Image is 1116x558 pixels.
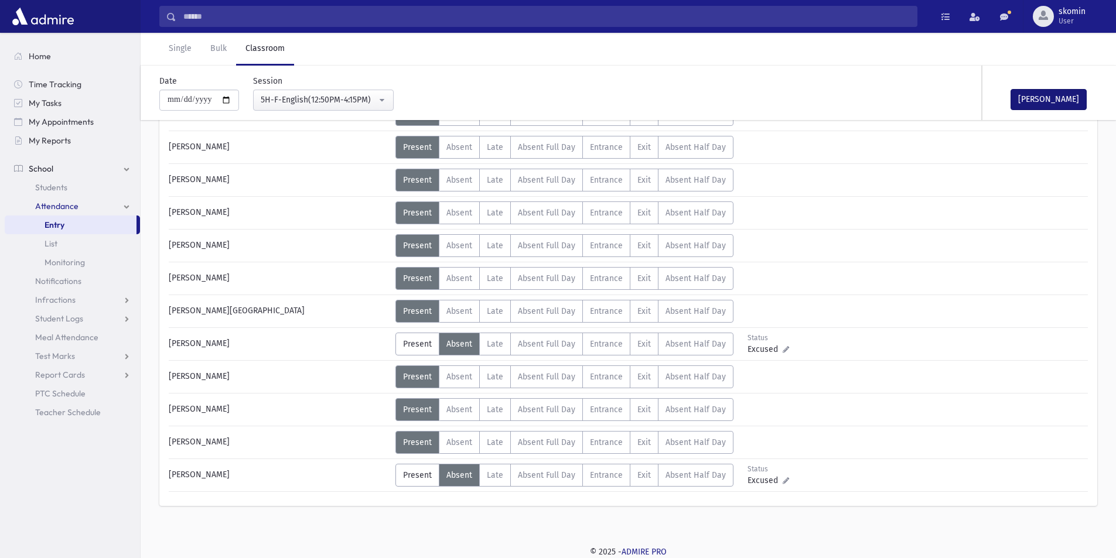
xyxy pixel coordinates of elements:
div: AttTypes [395,267,733,290]
a: List [5,234,140,253]
span: Late [487,208,503,218]
span: Absent Half Day [665,437,726,447]
span: Absent [446,175,472,185]
img: AdmirePro [9,5,77,28]
span: Entrance [590,208,623,218]
span: Entrance [590,175,623,185]
a: Attendance [5,197,140,215]
a: PTC Schedule [5,384,140,403]
span: Present [403,175,432,185]
span: Absent [446,437,472,447]
span: Absent Full Day [518,339,575,349]
span: Absent [446,208,472,218]
span: My Tasks [29,98,62,108]
span: Present [403,306,432,316]
div: AttTypes [395,300,733,323]
span: Absent Full Day [518,273,575,283]
span: Excused [748,474,783,487]
span: Exit [637,306,651,316]
span: Present [403,470,432,480]
span: Exit [637,175,651,185]
label: Session [253,75,282,87]
div: AttTypes [395,333,733,355]
span: Entrance [590,372,623,382]
span: Entrance [590,142,623,152]
div: [PERSON_NAME] [163,431,395,454]
span: Present [403,372,432,382]
span: Absent Full Day [518,208,575,218]
span: PTC Schedule [35,388,86,399]
span: Absent Full Day [518,241,575,251]
span: Absent Full Day [518,306,575,316]
span: Attendance [35,201,79,211]
a: My Appointments [5,112,140,131]
a: My Reports [5,131,140,150]
div: [PERSON_NAME] [163,267,395,290]
span: Absent Half Day [665,372,726,382]
span: Absent Half Day [665,405,726,415]
input: Search [176,6,917,27]
span: Present [403,405,432,415]
span: School [29,163,53,174]
a: Classroom [236,33,294,66]
div: Status [748,333,800,343]
span: Absent [446,306,472,316]
span: Entrance [590,241,623,251]
div: [PERSON_NAME][GEOGRAPHIC_DATA] [163,300,395,323]
div: [PERSON_NAME] [163,169,395,191]
div: 5H-F-English(12:50PM-4:15PM) [261,94,377,106]
span: Infractions [35,295,76,305]
div: [PERSON_NAME] [163,398,395,421]
div: [PERSON_NAME] [163,201,395,224]
span: Absent Full Day [518,437,575,447]
span: Late [487,241,503,251]
span: Notifications [35,276,81,286]
span: Late [487,470,503,480]
span: Absent Full Day [518,470,575,480]
div: AttTypes [395,234,733,257]
a: School [5,159,140,178]
div: [PERSON_NAME] [163,136,395,159]
span: User [1059,16,1086,26]
a: Bulk [201,33,236,66]
span: Absent [446,339,472,349]
div: AttTypes [395,136,733,159]
span: Home [29,51,51,61]
div: AttTypes [395,431,733,454]
span: Absent Half Day [665,306,726,316]
a: Meal Attendance [5,328,140,347]
span: Exit [637,142,651,152]
span: Teacher Schedule [35,407,101,417]
span: Monitoring [45,257,85,268]
div: [PERSON_NAME] [163,365,395,388]
span: Students [35,182,67,193]
span: Exit [637,339,651,349]
div: AttTypes [395,365,733,388]
span: Entrance [590,405,623,415]
span: Late [487,437,503,447]
a: Entry [5,215,136,234]
span: Absent [446,241,472,251]
div: AttTypes [395,169,733,191]
span: Absent Full Day [518,372,575,382]
span: Absent Full Day [518,175,575,185]
span: Late [487,372,503,382]
span: Absent Half Day [665,273,726,283]
span: Excused [748,343,783,355]
span: Entrance [590,306,623,316]
a: Single [159,33,201,66]
span: Present [403,273,432,283]
a: Notifications [5,272,140,290]
span: Time Tracking [29,79,81,90]
span: Absent Half Day [665,208,726,218]
span: Late [487,142,503,152]
span: Absent Half Day [665,339,726,349]
span: Present [403,339,432,349]
label: Date [159,75,177,87]
span: Exit [637,437,651,447]
span: Entrance [590,437,623,447]
span: Late [487,175,503,185]
span: Report Cards [35,369,85,380]
span: Exit [637,470,651,480]
a: Student Logs [5,309,140,328]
